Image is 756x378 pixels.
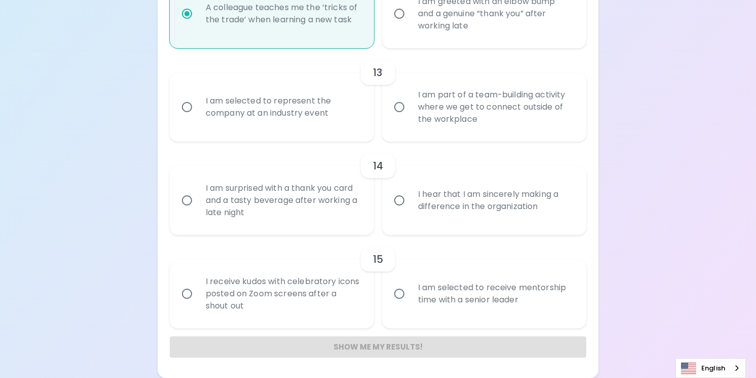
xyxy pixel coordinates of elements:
[410,77,581,138] div: I am part of a team-building activity where we get to connect outside of the workplace
[170,235,586,328] div: choice-group-check
[198,170,368,231] div: I am surprised with a thank you card and a tasty beverage after working a late night
[373,251,383,267] h6: 15
[675,358,746,378] aside: Language selected: English
[410,176,581,225] div: I hear that I am sincerely making a difference in the organization
[676,359,745,377] a: English
[373,64,383,81] h6: 13
[170,48,586,142] div: choice-group-check
[198,263,368,324] div: I receive kudos with celebratory icons posted on Zoom screens after a shout out
[170,142,586,235] div: choice-group-check
[675,358,746,378] div: Language
[373,158,383,174] h6: 14
[410,269,581,318] div: I am selected to receive mentorship time with a senior leader
[198,83,368,131] div: I am selected to represent the company at an industry event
